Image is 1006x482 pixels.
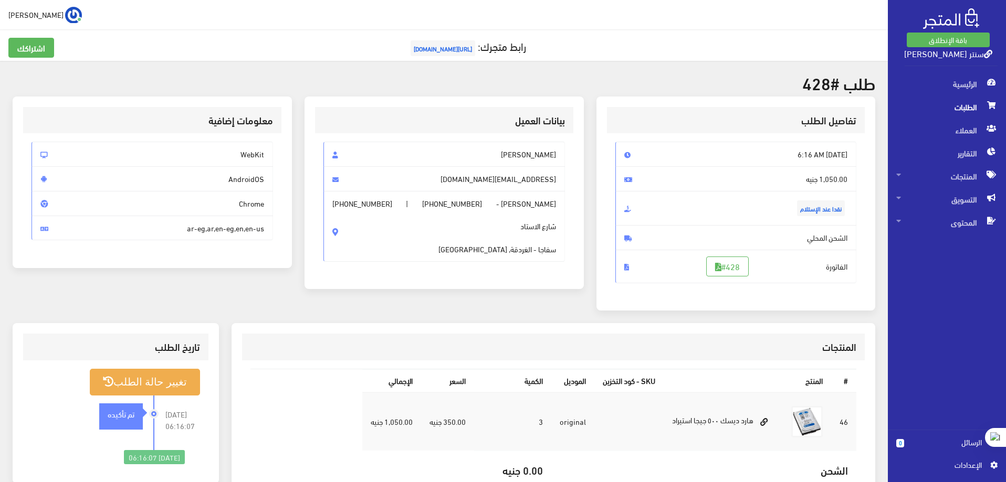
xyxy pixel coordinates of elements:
[888,165,1006,188] a: المنتجات
[323,115,565,125] h3: بيانات العميل
[13,73,875,92] h2: طلب #428
[474,369,551,392] th: الكمية
[32,342,200,352] h3: تاريخ الطلب
[332,198,392,209] span: [PHONE_NUMBER]
[896,459,998,476] a: اﻹعدادات
[923,8,979,29] img: .
[422,198,482,209] span: [PHONE_NUMBER]
[32,115,273,125] h3: معلومات إضافية
[664,369,831,392] th: المنتج
[913,436,982,448] span: الرسائل
[896,211,998,234] span: المحتوى
[615,166,857,191] span: 1,050.00 جنيه
[615,250,857,283] span: الفاتورة
[421,369,474,392] th: السعر
[438,209,556,255] span: شارع الاستاد سفاجا - الغردقة, [GEOGRAPHIC_DATA]
[32,166,273,191] span: AndroidOS
[32,142,273,167] span: WebKit
[896,436,998,459] a: 0 الرسائل
[483,464,543,476] h5: 0.00 جنيه
[165,409,200,432] span: [DATE] 06:16:07
[831,392,856,451] td: 46
[896,439,904,447] span: 0
[905,459,981,470] span: اﻹعدادات
[323,191,565,262] span: [PERSON_NAME] - |
[8,6,82,23] a: ... [PERSON_NAME]
[615,225,857,250] span: الشحن المحلي
[323,142,565,167] span: [PERSON_NAME]
[907,33,990,47] a: باقة الإنطلاق
[90,369,200,395] button: تغيير حالة الطلب
[664,392,783,451] td: هارد ديسك ٥٠٠ جيجا استيراد
[551,369,594,392] th: الموديل
[323,166,565,191] span: [EMAIL_ADDRESS][DOMAIN_NAME]
[896,165,998,188] span: المنتجات
[32,216,273,241] span: ar-eg,ar,en-eg,en,en-us
[65,7,82,24] img: ...
[551,392,594,451] td: original
[8,8,64,21] span: [PERSON_NAME]
[896,142,998,165] span: التقارير
[362,369,421,392] th: اﻹجمالي
[560,464,848,476] h5: الشحن
[615,142,857,167] span: [DATE] 6:16 AM
[8,38,54,58] a: اشتراكك
[896,72,998,95] span: الرئيسية
[904,46,992,61] a: سنتر [PERSON_NAME]
[362,392,421,451] td: 1,050.00 جنيه
[888,72,1006,95] a: الرئيسية
[888,142,1006,165] a: التقارير
[896,95,998,119] span: الطلبات
[615,115,857,125] h3: تفاصيل الطلب
[831,369,856,392] th: #
[888,211,1006,234] a: المحتوى
[594,369,664,392] th: SKU - كود التخزين
[408,36,526,56] a: رابط متجرك:[URL][DOMAIN_NAME]
[474,392,551,451] td: 3
[250,342,856,352] h3: المنتجات
[896,119,998,142] span: العملاء
[888,119,1006,142] a: العملاء
[706,256,749,276] a: #428
[108,408,134,420] strong: تم تأكيده
[411,40,475,56] span: [URL][DOMAIN_NAME]
[896,188,998,211] span: التسويق
[888,95,1006,119] a: الطلبات
[421,392,474,451] td: 350.00 جنيه
[124,450,185,465] div: [DATE] 06:16:07
[797,200,845,216] span: نقدا عند الإستلام
[32,191,273,216] span: Chrome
